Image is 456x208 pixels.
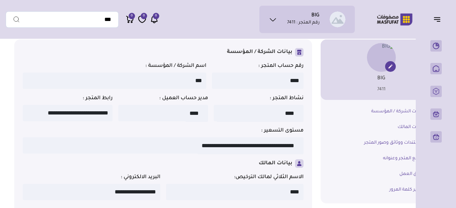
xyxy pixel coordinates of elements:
label: مدير حساب العميل : [118,95,208,102]
span: مستندات ووثائق وصور المتجر [364,140,424,146]
img: BIG [330,11,346,27]
label: الاسم الثلاثي لمالك الترخيص: [166,174,304,181]
p: رقم المتجر : 7411 [287,20,320,27]
a: مستندات ووثائق وصور المتجر [328,137,435,149]
a: 0 [138,15,146,24]
span: 0 [155,13,157,19]
a: بيانات المالك [328,121,435,133]
img: Logo [372,12,418,26]
span: بيانات الشركة / المؤسسة [371,108,424,115]
img: BIG [367,43,396,72]
a: فريق العمل [328,168,435,180]
label: اسم الشركة / المؤسسة : [23,63,206,70]
a: موقع المتجر وعنوانه [328,153,435,165]
a: تغيير كلمة المرور [328,184,435,196]
h1: بيانات الشركة / المؤسسة [227,49,292,56]
span: موقع المتجر وعنوانه [383,155,424,162]
h1: BIG [377,75,385,82]
span: بيانات المالك [398,124,424,130]
label: نشاط المتجر : [214,95,304,102]
h1: بيانات المالك [259,160,292,167]
span: 0 [143,13,145,19]
p: 7411 [377,86,385,94]
a: بيانات الشركة / المؤسسة [328,106,435,118]
span: تغيير كلمة المرور [389,187,424,193]
h1: BIG [311,12,320,20]
label: رقم حساب المتجر : [212,63,304,70]
span: 0 [131,13,133,19]
a: 0 [150,15,159,24]
label: البريد الالكتروني : [23,174,160,181]
a: 0 [126,15,134,24]
label: مستوى التسعير : [23,127,304,134]
span: فريق العمل [399,171,424,177]
label: رابط المتجر : [23,95,113,102]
